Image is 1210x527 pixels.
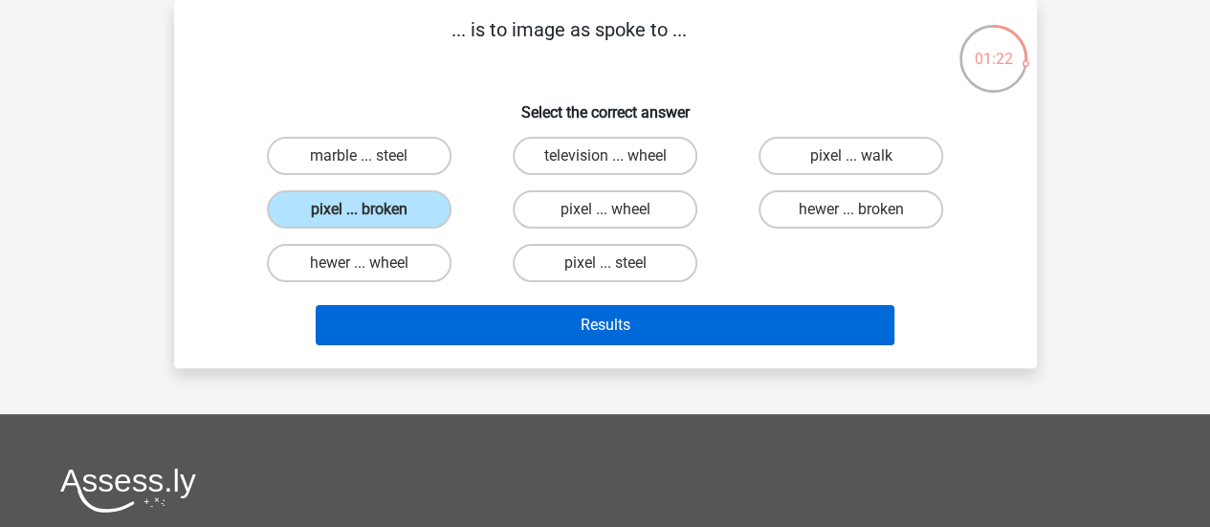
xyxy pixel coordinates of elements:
[205,88,1006,121] h6: Select the correct answer
[316,305,894,345] button: Results
[60,468,196,513] img: Assessly logo
[759,190,943,229] label: hewer ... broken
[957,23,1029,71] div: 01:22
[205,15,935,73] p: ... is to image as spoke to ...
[513,137,697,175] label: television ... wheel
[267,190,451,229] label: pixel ... broken
[267,244,451,282] label: hewer ... wheel
[513,244,697,282] label: pixel ... steel
[513,190,697,229] label: pixel ... wheel
[759,137,943,175] label: pixel ... walk
[267,137,451,175] label: marble ... steel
